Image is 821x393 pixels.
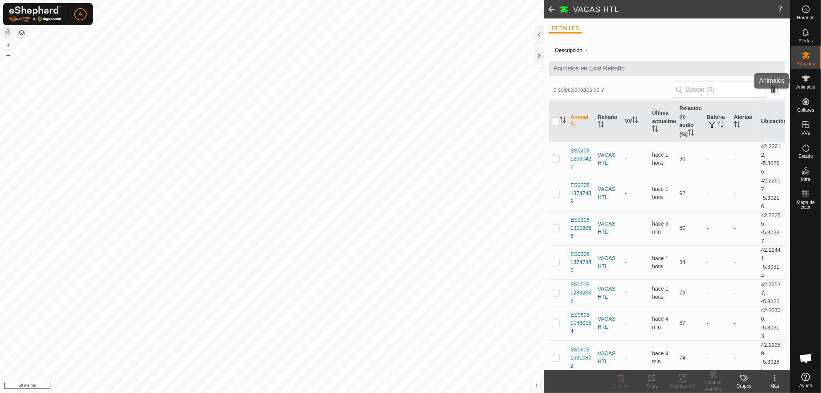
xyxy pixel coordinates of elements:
[3,28,13,37] button: Restablecer mapa
[17,28,26,37] button: Capas del Mapa
[553,65,625,72] font: Animales en Este Rebaño
[598,350,615,365] font: VACAS HTL
[761,342,781,374] font: 42.22289, -5.30285
[797,107,814,113] font: Collares
[612,383,629,389] font: Eliminar
[761,307,781,339] font: 42.22306, -5.30313
[652,286,668,300] span: 3 de septiembre de 2025, 19:31
[598,114,617,120] font: Rebaño
[552,25,579,31] font: DETALLES
[598,316,615,330] font: VACAS HTL
[535,382,537,388] font: i
[734,320,736,326] font: -
[799,154,813,159] font: Estado
[652,221,668,235] span: 3 de septiembre de 2025, 21:11
[801,130,810,136] font: VVs
[232,383,276,390] a: Política de Privacidad
[6,51,10,59] font: –
[286,384,312,389] font: Contáctanos
[679,259,686,265] font: 84
[625,355,627,361] font: -
[707,355,709,361] font: -
[799,383,813,388] font: Ayuda
[632,118,638,124] p-sorticon: Activar para ordenar
[688,130,694,137] p-sorticon: Activar para ordenar
[652,152,668,166] font: hace 1 hora
[734,355,736,361] font: -
[797,15,814,20] font: Horarios
[625,190,627,196] font: -
[625,118,632,124] font: VV
[652,255,668,269] font: hace 1 hora
[570,312,592,334] font: ES080811480154
[553,87,604,93] font: 0 seleccionados de 7
[761,177,781,209] font: 42.22607, -5.30216
[761,247,781,279] font: 42.22441, -5.30314
[707,259,709,266] font: -
[707,114,725,120] font: Batería
[652,350,668,365] font: hace 4 min
[560,118,566,124] p-sorticon: Activar para ordenar
[734,259,736,266] font: -
[717,122,724,129] p-sorticon: Activar para ordenar
[679,190,686,196] font: 92
[573,5,619,13] font: VACAS HTL
[652,286,668,300] font: hace 1 hora
[652,127,658,133] p-sorticon: Activar para ordenar
[6,41,10,49] font: +
[673,82,766,98] input: Buscar (S)
[796,61,815,67] font: Rebaños
[555,47,582,53] font: Descripción
[761,212,781,244] font: 42.22285, -5.30287
[761,118,787,124] font: Ubicación
[652,186,668,200] font: hace 1 hora
[734,156,736,162] font: -
[645,383,657,389] font: Rutas
[570,122,577,129] p-sorticon: Activar para ordenar
[570,251,592,273] font: ES030813747480
[794,347,818,370] a: Chat abierto
[679,105,702,137] font: Relación de audio (%)
[652,316,668,330] span: 3 de septiembre de 2025, 21:10
[652,316,668,330] font: hace 4 min
[679,225,686,231] font: 80
[791,370,821,391] a: Ayuda
[707,225,709,231] font: -
[3,40,13,50] button: +
[707,320,709,326] font: -
[652,152,668,166] span: 3 de septiembre de 2025, 19:43
[679,289,686,296] font: 73
[570,114,589,120] font: Animal
[778,5,783,13] font: 7
[570,182,592,204] font: ES020813747489
[652,109,686,124] font: Última actualización
[707,156,709,162] font: -
[652,221,668,235] font: hace 3 min
[734,114,752,120] font: Alertas
[734,191,736,197] font: -
[625,320,627,326] font: -
[734,290,736,296] font: -
[707,290,709,296] font: -
[736,383,751,389] font: Grupos
[532,381,540,390] button: i
[707,191,709,197] font: -
[598,122,604,129] p-sorticon: Activar para ordenar
[79,11,82,17] font: A
[625,225,627,231] font: -
[799,38,813,43] font: Alertas
[679,156,686,162] font: 90
[598,152,615,166] font: VACAS HTL
[652,350,668,365] span: 3 de septiembre de 2025, 21:10
[704,380,722,392] font: Cambiar Rebaño
[796,84,815,90] font: Animales
[286,383,312,390] a: Contáctanos
[570,346,592,369] font: ES090815310872
[585,47,587,53] font: -
[761,281,781,304] font: 42.22537, -5.3026
[679,355,686,361] font: 74
[652,186,668,200] span: 3 de septiembre de 2025, 19:50
[625,259,627,265] font: -
[9,6,62,22] img: Logotipo de Gallagher
[598,286,615,300] font: VACAS HTL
